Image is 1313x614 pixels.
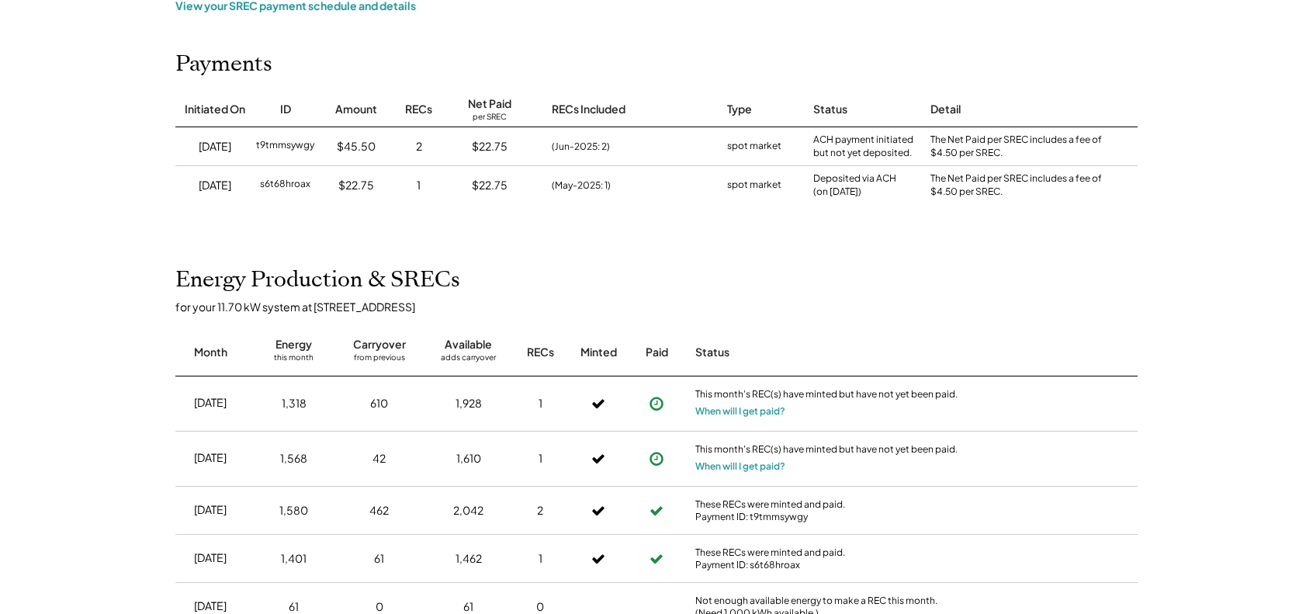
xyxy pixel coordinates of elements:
[727,139,781,154] div: spot market
[813,102,847,117] div: Status
[372,451,386,467] div: 42
[695,345,959,360] div: Status
[441,352,496,368] div: adds carryover
[539,396,542,411] div: 1
[194,450,227,466] div: [DATE]
[274,352,314,368] div: this month
[354,352,405,368] div: from previous
[175,300,1153,314] div: for your 11.70 kW system at [STREET_ADDRESS]
[416,139,422,154] div: 2
[695,443,959,459] div: This month's REC(s) have minted but have not yet been paid.
[695,404,785,419] button: When will I get paid?
[369,503,389,519] div: 462
[280,102,291,117] div: ID
[727,102,752,117] div: Type
[930,134,1109,160] div: The Net Paid per SREC includes a fee of $4.50 per SREC.
[930,102,961,117] div: Detail
[260,178,310,193] div: s6t68hroax
[194,395,227,411] div: [DATE]
[281,551,307,567] div: 1,401
[456,396,482,411] div: 1,928
[335,102,377,117] div: Amount
[468,96,511,112] div: Net Paid
[256,139,314,154] div: t9tmmsywgy
[199,178,231,193] div: [DATE]
[199,139,231,154] div: [DATE]
[695,388,959,404] div: This month's REC(s) have minted but have not yet been paid.
[930,172,1109,199] div: The Net Paid per SREC includes a fee of $4.50 per SREC.
[473,112,507,123] div: per SREC
[338,178,374,193] div: $22.75
[552,179,611,193] div: (May-2025: 1)
[695,546,959,571] div: These RECs were minted and paid. Payment ID: s6t68hroax
[727,178,781,193] div: spot market
[456,551,482,567] div: 1,462
[552,102,625,117] div: RECs Included
[194,598,227,614] div: [DATE]
[353,337,406,352] div: Carryover
[175,267,460,293] h2: Energy Production & SRECs
[580,345,617,360] div: Minted
[374,551,384,567] div: 61
[472,178,508,193] div: $22.75
[552,140,610,154] div: (Jun-2025: 2)
[445,337,492,352] div: Available
[695,498,959,522] div: These RECs were minted and paid. Payment ID: t9tmmsywgy
[417,178,421,193] div: 1
[194,550,227,566] div: [DATE]
[405,102,432,117] div: RECs
[337,139,376,154] div: $45.50
[453,503,483,519] div: 2,042
[527,345,554,360] div: RECs
[194,345,227,360] div: Month
[813,134,915,160] div: ACH payment initiated but not yet deposited.
[645,392,668,415] button: Payment approved, but not yet initiated.
[194,502,227,518] div: [DATE]
[646,345,668,360] div: Paid
[282,396,307,411] div: 1,318
[645,447,668,470] button: Payment approved, but not yet initiated.
[275,337,312,352] div: Energy
[539,451,542,467] div: 1
[185,102,245,117] div: Initiated On
[175,51,272,78] h2: Payments
[456,451,481,467] div: 1,610
[813,172,896,199] div: Deposited via ACH (on [DATE])
[472,139,508,154] div: $22.75
[280,451,307,467] div: 1,568
[370,396,388,411] div: 610
[279,503,308,519] div: 1,580
[695,459,785,474] button: When will I get paid?
[537,503,543,519] div: 2
[539,551,542,567] div: 1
